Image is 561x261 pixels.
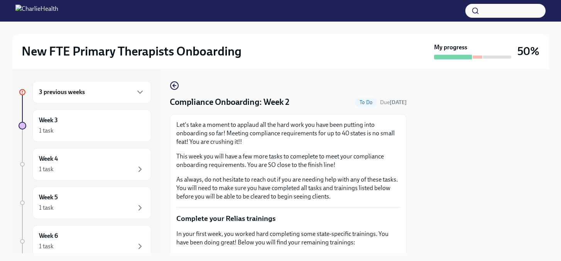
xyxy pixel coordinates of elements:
div: 1 task [39,204,54,212]
strong: [DATE] [390,99,407,106]
a: Week 31 task [19,109,151,142]
p: Complete your Relias trainings [176,214,400,224]
p: As always, do not hesitate to reach out if you are needing help with any of these tasks. You will... [176,175,400,201]
p: In your first week, you worked hard completing some state-specific trainings. You have been doing... [176,230,400,247]
h6: Week 6 [39,232,58,240]
div: 1 task [39,165,54,173]
h6: 3 previous weeks [39,88,85,96]
p: This week you will have a few more tasks to comeplete to meet your compliance onboarding requirem... [176,152,400,169]
strong: [US_STATE] Specific Relias [176,253,247,261]
span: October 11th, 2025 10:00 [380,99,407,106]
h6: Week 3 [39,116,58,125]
p: Let's take a moment to applaud all the hard work you have been putting into onboarding so far! Me... [176,121,400,146]
div: 1 task [39,242,54,251]
h4: Compliance Onboarding: Week 2 [170,96,289,108]
h6: Week 5 [39,193,58,202]
div: 1 task [39,126,54,135]
div: 3 previous weeks [32,81,151,103]
img: CharlieHealth [15,5,58,17]
h6: Week 4 [39,155,58,163]
h2: New FTE Primary Therapists Onboarding [22,44,242,59]
a: Week 41 task [19,148,151,180]
h3: 50% [517,44,539,58]
strong: My progress [434,43,467,52]
span: To Do [355,99,377,105]
a: Week 61 task [19,225,151,258]
span: Due [380,99,407,106]
a: Week 51 task [19,187,151,219]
